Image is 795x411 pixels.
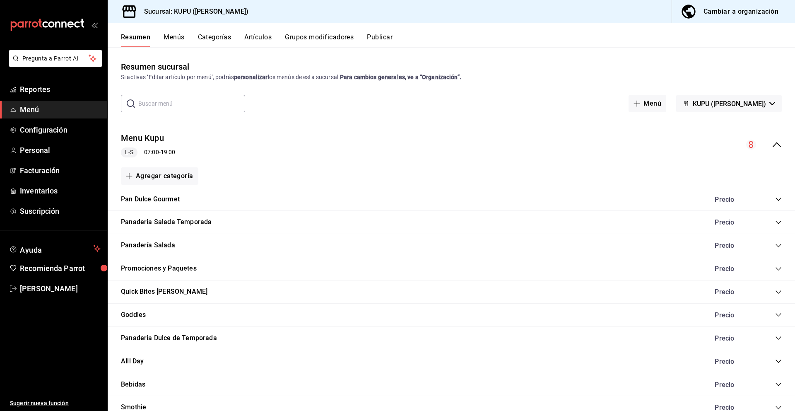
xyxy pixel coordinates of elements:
[20,263,101,274] span: Recomienda Parrot
[121,60,189,73] div: Resumen sucursal
[20,165,101,176] span: Facturación
[775,404,782,411] button: collapse-category-row
[706,288,759,296] div: Precio
[775,358,782,365] button: collapse-category-row
[137,7,248,17] h3: Sucursal: KUPU ([PERSON_NAME])
[775,289,782,295] button: collapse-category-row
[121,218,212,227] button: Panaderia Salada Temporada
[775,219,782,226] button: collapse-category-row
[122,148,137,157] span: L-S
[22,54,89,63] span: Pregunta a Parrot AI
[706,265,759,273] div: Precio
[20,244,90,254] span: Ayuda
[20,104,101,115] span: Menú
[20,283,101,294] span: [PERSON_NAME]
[121,241,175,250] button: Panadería Salada
[9,50,102,67] button: Pregunta a Parrot AI
[10,399,101,408] span: Sugerir nueva función
[121,287,207,297] button: Quick Bites [PERSON_NAME]
[121,33,795,47] div: navigation tabs
[706,218,759,226] div: Precio
[121,195,180,204] button: Pan Dulce Gourmet
[121,264,197,273] button: Promociones y Paquetes
[138,95,245,112] input: Buscar menú
[164,33,184,47] button: Menús
[775,381,782,388] button: collapse-category-row
[20,205,101,217] span: Suscripción
[121,33,150,47] button: Resumen
[121,73,782,82] div: Si activas ‘Editar artículo por menú’, podrás los menús de esta sucursal.
[121,334,217,343] button: Panaderia Dulce de Temporada
[340,74,461,80] strong: Para cambios generales, ve a “Organización”.
[20,124,101,135] span: Configuración
[775,196,782,203] button: collapse-category-row
[706,358,759,365] div: Precio
[706,381,759,389] div: Precio
[234,74,268,80] strong: personalizar
[706,334,759,342] div: Precio
[629,95,666,112] button: Menú
[20,84,101,95] span: Reportes
[6,60,102,69] a: Pregunta a Parrot AI
[121,147,175,157] div: 07:00 - 19:00
[693,100,766,108] span: KUPU ([PERSON_NAME])
[244,33,272,47] button: Artículos
[121,357,144,366] button: Alll Day
[121,380,145,389] button: Bebidas
[676,95,782,112] button: KUPU ([PERSON_NAME])
[706,311,759,319] div: Precio
[706,196,759,203] div: Precio
[775,312,782,318] button: collapse-category-row
[775,242,782,249] button: collapse-category-row
[285,33,354,47] button: Grupos modificadores
[20,185,101,196] span: Inventarios
[108,126,795,164] div: collapse-menu-row
[198,33,231,47] button: Categorías
[91,22,98,28] button: open_drawer_menu
[121,310,146,320] button: Goddies
[121,167,198,185] button: Agregar categoría
[706,242,759,249] div: Precio
[367,33,393,47] button: Publicar
[703,6,778,17] div: Cambiar a organización
[775,266,782,272] button: collapse-category-row
[121,132,164,144] button: Menu Kupu
[775,335,782,341] button: collapse-category-row
[20,145,101,156] span: Personal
